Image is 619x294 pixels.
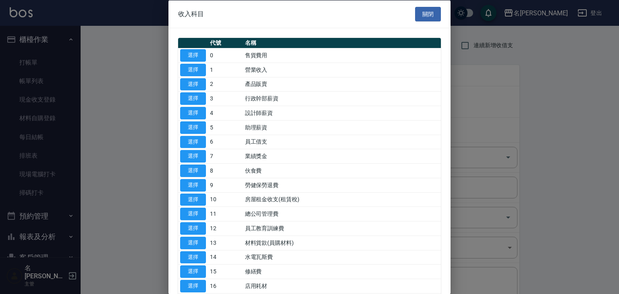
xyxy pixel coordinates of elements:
button: 選擇 [180,280,206,292]
th: 名稱 [243,38,441,48]
td: 修繕費 [243,264,441,279]
button: 選擇 [180,121,206,133]
td: 11 [208,206,243,221]
td: 勞健保勞退費 [243,178,441,192]
td: 水電瓦斯費 [243,250,441,265]
td: 員工借支 [243,135,441,149]
button: 選擇 [180,92,206,105]
button: 選擇 [180,136,206,148]
button: 選擇 [180,179,206,191]
td: 1 [208,63,243,77]
button: 選擇 [180,251,206,263]
th: 代號 [208,38,243,48]
td: 7 [208,149,243,163]
td: 產品販賣 [243,77,441,92]
td: 伙食費 [243,163,441,178]
td: 6 [208,135,243,149]
td: 16 [208,279,243,293]
button: 選擇 [180,222,206,235]
button: 選擇 [180,165,206,177]
button: 選擇 [180,107,206,119]
td: 營業收入 [243,63,441,77]
td: 5 [208,120,243,135]
td: 10 [208,192,243,207]
button: 關閉 [415,6,441,21]
td: 員工教育訓練費 [243,221,441,236]
td: 15 [208,264,243,279]
button: 選擇 [180,208,206,220]
td: 13 [208,236,243,250]
td: 設計師薪資 [243,106,441,120]
td: 9 [208,178,243,192]
button: 選擇 [180,78,206,90]
td: 12 [208,221,243,236]
td: 業績獎金 [243,149,441,163]
button: 選擇 [180,150,206,163]
td: 助理薪資 [243,120,441,135]
button: 選擇 [180,193,206,206]
td: 材料貨款(員購材料) [243,236,441,250]
button: 選擇 [180,49,206,62]
td: 售貨費用 [243,48,441,63]
button: 選擇 [180,236,206,249]
button: 選擇 [180,63,206,76]
td: 3 [208,91,243,106]
td: 4 [208,106,243,120]
td: 房屋租金收支(租賃稅) [243,192,441,207]
td: 8 [208,163,243,178]
td: 行政幹部薪資 [243,91,441,106]
td: 0 [208,48,243,63]
td: 總公司管理費 [243,206,441,221]
td: 2 [208,77,243,92]
button: 選擇 [180,265,206,278]
span: 收入科目 [178,10,204,18]
td: 14 [208,250,243,265]
td: 店用耗材 [243,279,441,293]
